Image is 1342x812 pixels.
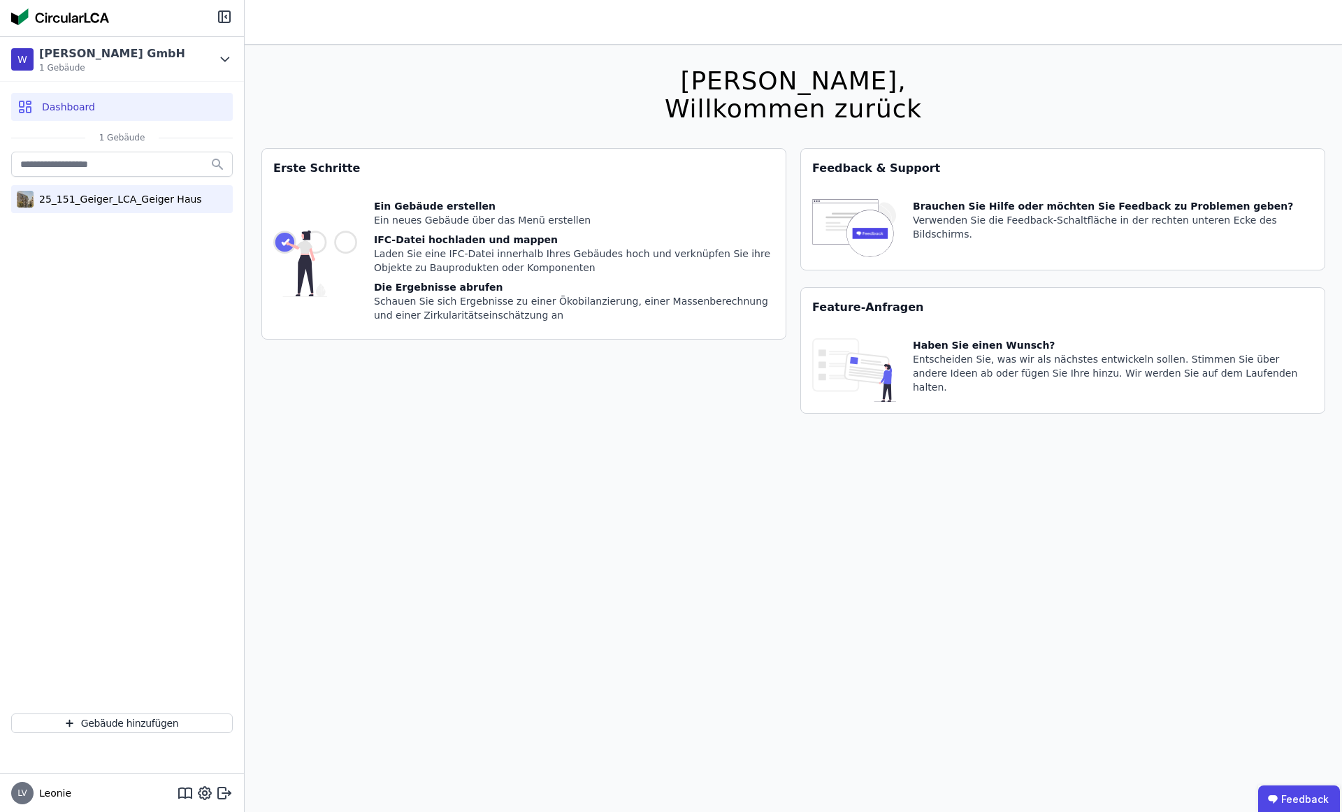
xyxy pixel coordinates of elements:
[34,786,71,800] span: Leonie
[913,199,1313,213] div: Brauchen Sie Hilfe oder möchten Sie Feedback zu Problemen geben?
[374,247,774,275] div: Laden Sie eine IFC-Datei innerhalb Ihres Gebäudes hoch und verknüpfen Sie ihre Objekte zu Bauprod...
[801,288,1325,327] div: Feature-Anfragen
[39,45,185,62] div: [PERSON_NAME] GmbH
[374,280,774,294] div: Die Ergebnisse abrufen
[34,192,202,206] div: 25_151_Geiger_LCA_Geiger Haus
[11,8,109,25] img: Concular
[374,199,774,213] div: Ein Gebäude erstellen
[665,95,922,123] div: Willkommen zurück
[374,213,774,227] div: Ein neues Gebäude über das Menü erstellen
[913,338,1313,352] div: Haben Sie einen Wunsch?
[273,199,357,328] img: getting_started_tile-DrF_GRSv.svg
[262,149,786,188] div: Erste Schritte
[913,213,1313,241] div: Verwenden Sie die Feedback-Schaltfläche in der rechten unteren Ecke des Bildschirms.
[374,294,774,322] div: Schauen Sie sich Ergebnisse zu einer Ökobilanzierung, einer Massenberechnung und einer Zirkularit...
[42,100,95,114] span: Dashboard
[801,149,1325,188] div: Feedback & Support
[85,132,159,143] span: 1 Gebäude
[11,713,233,733] button: Gebäude hinzufügen
[39,62,185,73] span: 1 Gebäude
[374,233,774,247] div: IFC-Datei hochladen und mappen
[812,338,896,402] img: feature_request_tile-UiXE1qGU.svg
[17,188,34,210] img: 25_151_Geiger_LCA_Geiger Haus
[665,67,922,95] div: [PERSON_NAME],
[913,352,1313,394] div: Entscheiden Sie, was wir als nächstes entwickeln sollen. Stimmen Sie über andere Ideen ab oder fü...
[812,199,896,259] img: feedback-icon-HCTs5lye.svg
[11,48,34,71] div: W
[17,789,27,797] span: LV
